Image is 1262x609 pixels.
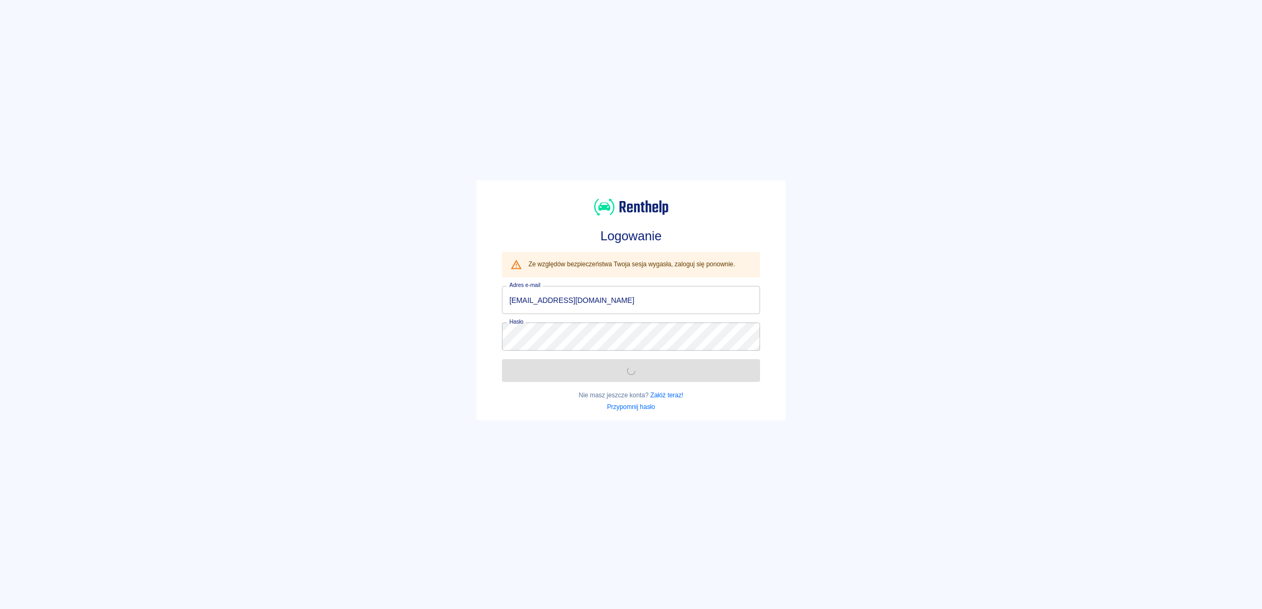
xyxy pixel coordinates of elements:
a: Przypomnij hasło [607,403,655,411]
label: Hasło [509,318,524,326]
div: Ze względów bezpieczeństwa Twoja sesja wygasła, zaloguj się ponownie. [528,255,735,274]
a: Załóż teraz! [650,391,683,399]
img: Renthelp logo [594,197,668,217]
p: Nie masz jeszcze konta? [502,390,760,400]
h3: Logowanie [502,229,760,243]
label: Adres e-mail [509,281,540,289]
